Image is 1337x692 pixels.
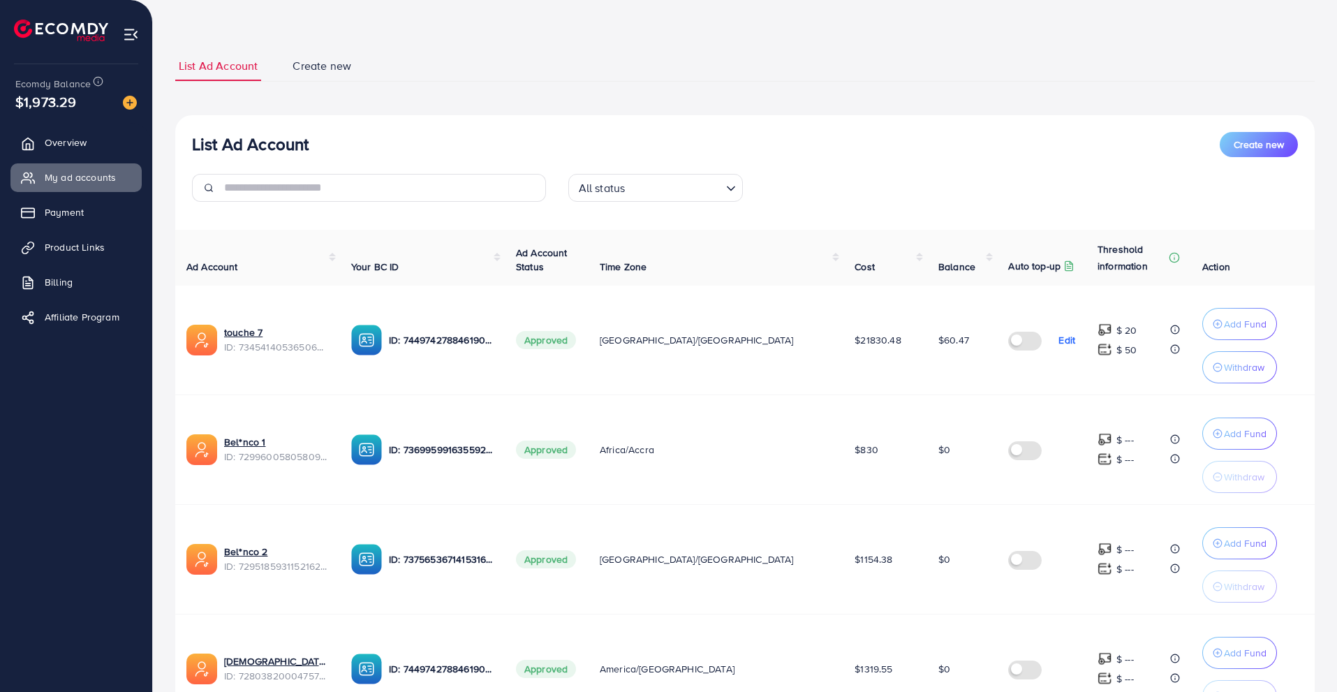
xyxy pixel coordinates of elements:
[1224,359,1264,376] p: Withdraw
[224,435,329,464] div: <span class='underline'>Bel*nco 1</span></br>7299600580580900865
[351,260,399,274] span: Your BC ID
[15,77,91,91] span: Ecomdy Balance
[192,134,309,154] h3: List Ad Account
[855,662,892,676] span: $1319.55
[224,435,329,449] a: Bel*nco 1
[576,178,628,198] span: All status
[1202,418,1277,450] button: Add Fund
[1202,527,1277,559] button: Add Fund
[1058,332,1075,348] p: Edit
[1278,629,1327,682] iframe: Chat
[1116,341,1137,358] p: $ 50
[1234,138,1284,152] span: Create new
[179,58,258,74] span: List Ad Account
[186,544,217,575] img: ic-ads-acc.e4c84228.svg
[938,333,969,347] span: $60.47
[516,441,576,459] span: Approved
[186,325,217,355] img: ic-ads-acc.e4c84228.svg
[516,246,568,274] span: Ad Account Status
[351,544,382,575] img: ic-ba-acc.ded83a64.svg
[600,662,734,676] span: America/[GEOGRAPHIC_DATA]
[516,550,576,568] span: Approved
[10,303,142,331] a: Affiliate Program
[1202,461,1277,493] button: Withdraw
[224,325,329,354] div: <span class='underline'>touche 7</span></br>7345414053650628609
[351,654,382,684] img: ic-ba-acc.ded83a64.svg
[1202,637,1277,669] button: Add Fund
[123,96,137,110] img: image
[10,268,142,296] a: Billing
[1008,258,1061,274] p: Auto top-up
[1098,342,1112,357] img: top-up amount
[15,91,76,112] span: $1,973.29
[186,654,217,684] img: ic-ads-acc.e4c84228.svg
[293,58,351,74] span: Create new
[224,340,329,354] span: ID: 7345414053650628609
[1098,323,1112,337] img: top-up amount
[1220,132,1298,157] button: Create new
[600,552,794,566] span: [GEOGRAPHIC_DATA]/[GEOGRAPHIC_DATA]
[1116,322,1137,339] p: $ 20
[600,260,647,274] span: Time Zone
[10,163,142,191] a: My ad accounts
[1116,451,1134,468] p: $ ---
[45,205,84,219] span: Payment
[224,450,329,464] span: ID: 7299600580580900865
[1224,535,1266,552] p: Add Fund
[351,434,382,465] img: ic-ba-acc.ded83a64.svg
[224,669,329,683] span: ID: 7280382000475799554
[224,325,329,339] a: touche 7
[938,552,950,566] span: $0
[186,434,217,465] img: ic-ads-acc.e4c84228.svg
[938,443,950,457] span: $0
[629,175,720,198] input: Search for option
[389,332,494,348] p: ID: 7449742788461903889
[45,135,87,149] span: Overview
[855,260,875,274] span: Cost
[224,559,329,573] span: ID: 7295185931152162818
[855,333,901,347] span: $21830.48
[1224,316,1266,332] p: Add Fund
[1098,561,1112,576] img: top-up amount
[389,441,494,458] p: ID: 7369959916355928081
[1098,432,1112,447] img: top-up amount
[516,660,576,678] span: Approved
[516,331,576,349] span: Approved
[600,443,654,457] span: Africa/Accra
[224,545,329,559] a: Bel*nco 2
[45,240,105,254] span: Product Links
[1098,241,1166,274] p: Threshold information
[45,310,119,324] span: Affiliate Program
[1116,432,1134,448] p: $ ---
[1098,651,1112,666] img: top-up amount
[1202,570,1277,603] button: Withdraw
[1224,578,1264,595] p: Withdraw
[1202,308,1277,340] button: Add Fund
[1116,651,1134,668] p: $ ---
[1098,452,1112,466] img: top-up amount
[1202,260,1230,274] span: Action
[600,333,794,347] span: [GEOGRAPHIC_DATA]/[GEOGRAPHIC_DATA]
[1202,351,1277,383] button: Withdraw
[855,443,878,457] span: $830
[1224,425,1266,442] p: Add Fund
[224,545,329,573] div: <span class='underline'>Bel*nco 2</span></br>7295185931152162818
[45,170,116,184] span: My ad accounts
[389,661,494,677] p: ID: 7449742788461903889
[45,275,73,289] span: Billing
[1224,469,1264,485] p: Withdraw
[1116,541,1134,558] p: $ ---
[855,552,892,566] span: $1154.38
[1116,670,1134,687] p: $ ---
[389,551,494,568] p: ID: 7375653671415316497
[1098,542,1112,557] img: top-up amount
[1098,671,1112,686] img: top-up amount
[224,654,329,683] div: <span class='underline'>Shaitea 1</span></br>7280382000475799554
[10,198,142,226] a: Payment
[14,20,108,41] img: logo
[568,174,743,202] div: Search for option
[351,325,382,355] img: ic-ba-acc.ded83a64.svg
[224,654,329,668] a: [DEMOGRAPHIC_DATA] 1
[1116,561,1134,577] p: $ ---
